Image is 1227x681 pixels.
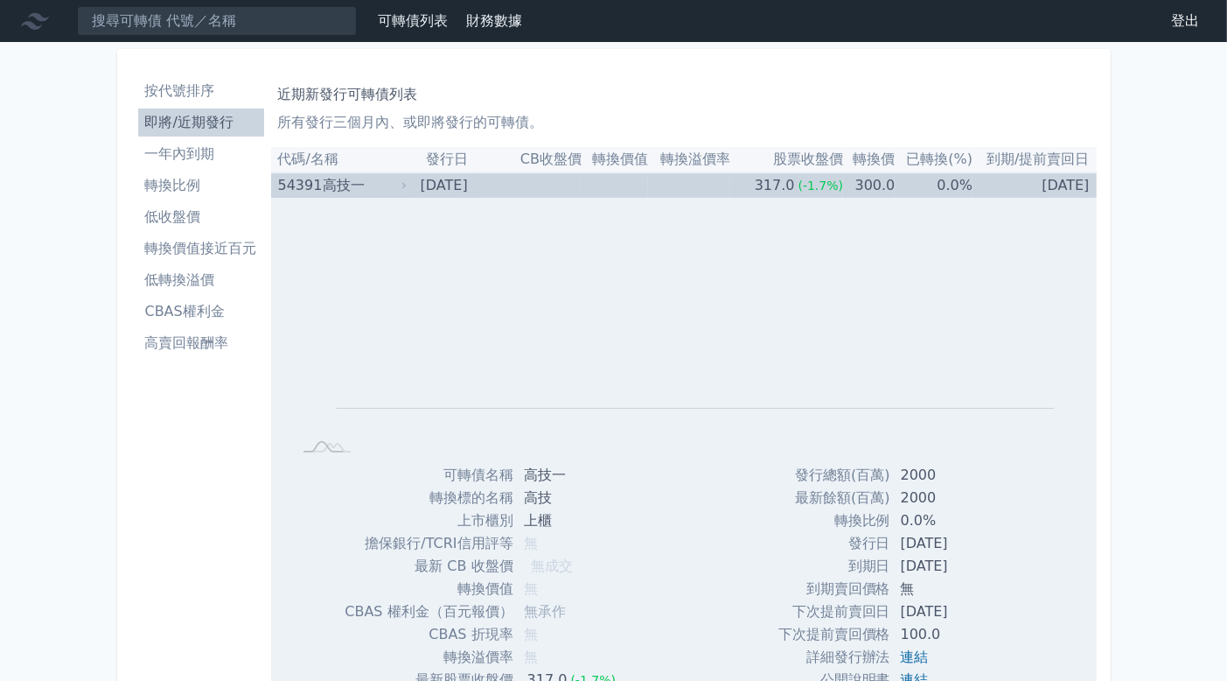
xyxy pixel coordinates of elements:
[778,646,890,669] td: 詳細發行辦法
[345,578,512,600] td: 轉換價值
[895,147,973,172] th: 已轉換(%)
[582,147,648,172] th: 轉換價值
[973,147,1096,172] th: 到期/提前賣回日
[531,558,573,574] span: 無成交
[77,6,357,36] input: 搜尋可轉債 代號／名稱
[323,173,403,198] div: 高技一
[890,487,1022,509] td: 2000
[345,600,512,623] td: CBAS 權利金（百元報價）
[901,649,929,665] a: 連結
[138,203,264,231] a: 低收盤價
[895,172,973,198] td: 0.0%
[409,147,474,172] th: 發行日
[475,147,582,172] th: CB收盤價
[345,646,512,669] td: 轉換溢價率
[890,464,1022,487] td: 2000
[778,555,890,578] td: 到期日
[890,509,1022,532] td: 0.0%
[890,532,1022,555] td: [DATE]
[843,172,895,198] td: 300.0
[378,12,448,29] a: 可轉債列表
[138,333,264,354] li: 高賣回報酬率
[798,179,844,193] span: (-1.7%)
[138,301,264,322] li: CBAS權利金
[345,464,512,487] td: 可轉債名稱
[345,532,512,555] td: 擔保銀行/TCRI信用評等
[730,147,843,172] th: 股票收盤價
[138,112,264,133] li: 即將/近期發行
[345,555,512,578] td: 最新 CB 收盤價
[890,578,1022,600] td: 無
[513,464,630,487] td: 高技一
[138,238,264,259] li: 轉換價值接近百元
[524,626,538,642] span: 無
[716,177,730,193] span: 無
[320,224,1055,433] g: Chart
[778,578,890,600] td: 到期賣回價格
[778,487,890,509] td: 最新餘額(百萬)
[138,144,264,165] li: 一年內到期
[973,172,1096,198] td: [DATE]
[278,173,318,198] div: 54391
[138,266,264,294] a: 低轉換溢價
[138,235,264,263] a: 轉換價值接近百元
[345,623,512,646] td: CBAS 折現率
[843,147,895,172] th: 轉換價
[345,487,512,509] td: 轉換標的名稱
[1157,7,1213,35] a: 登出
[138,172,264,200] a: 轉換比例
[778,623,890,646] td: 下次提前賣回價格
[524,603,566,620] span: 無承作
[466,12,522,29] a: 財務數據
[278,84,1090,105] h1: 近期新發行可轉債列表
[524,535,538,551] span: 無
[778,464,890,487] td: 發行總額(百萬)
[278,112,1090,133] p: 所有發行三個月內、或即將發行的可轉債。
[778,509,890,532] td: 轉換比例
[540,177,582,193] span: 無成交
[890,600,1022,623] td: [DATE]
[138,81,264,102] li: 按代號排序
[138,140,264,168] a: 一年內到期
[778,600,890,623] td: 下次提前賣回日
[345,509,512,532] td: 上市櫃別
[778,532,890,555] td: 發行日
[751,173,798,198] div: 317.0
[138,298,264,326] a: CBAS權利金
[524,649,538,665] span: 無
[409,172,474,198] td: [DATE]
[138,175,264,196] li: 轉換比例
[890,555,1022,578] td: [DATE]
[890,623,1022,646] td: 100.0
[138,329,264,357] a: 高賣回報酬率
[648,147,729,172] th: 轉換溢價率
[634,177,648,193] span: 無
[513,509,630,532] td: 上櫃
[513,487,630,509] td: 高技
[138,77,264,105] a: 按代號排序
[1140,597,1227,681] iframe: Chat Widget
[271,147,410,172] th: 代碼/名稱
[524,580,538,597] span: 無
[138,207,264,228] li: 低收盤價
[138,109,264,137] a: 即將/近期發行
[138,270,264,291] li: 低轉換溢價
